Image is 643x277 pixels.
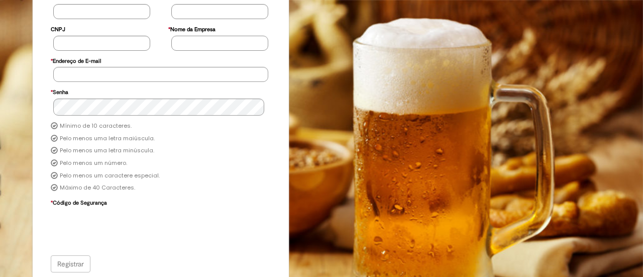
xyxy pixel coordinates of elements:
label: Pelo menos uma letra minúscula. [60,147,154,155]
label: Pelo menos um número. [60,159,127,167]
label: Endereço de E-mail [51,53,101,67]
label: Senha [51,84,68,99]
label: Nome da Empresa [168,21,216,36]
label: Máximo de 40 Caracteres. [60,184,135,192]
label: Pelo menos uma letra maiúscula. [60,135,155,143]
iframe: reCAPTCHA [53,209,206,248]
label: Mínimo de 10 caracteres. [60,122,132,130]
label: CNPJ [51,21,65,36]
label: Código de Segurança [51,195,107,209]
label: Pelo menos um caractere especial. [60,172,160,180]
